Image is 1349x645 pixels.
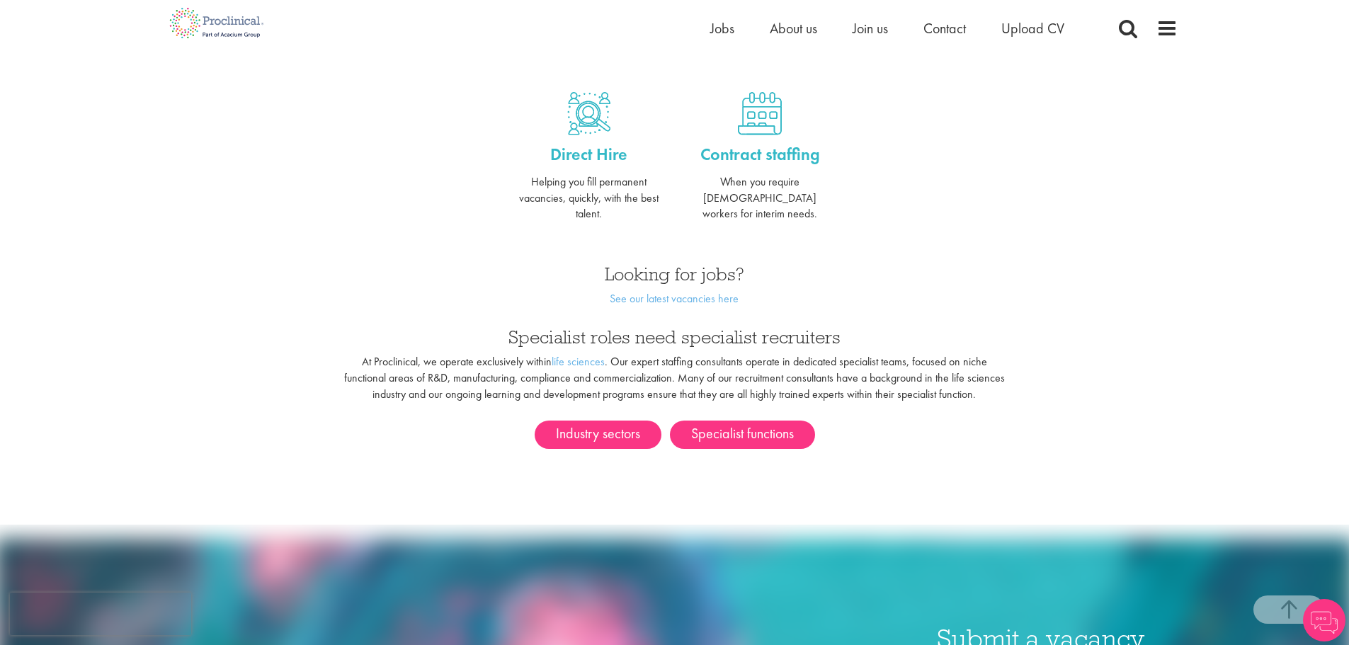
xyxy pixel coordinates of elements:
a: Contract staffing [685,92,835,135]
p: Helping you fill permanent vacancies, quickly, with the best talent. [514,174,664,223]
a: Contract staffing [685,142,835,166]
p: When you require [DEMOGRAPHIC_DATA] workers for interim needs. [685,174,835,223]
img: Chatbot [1303,599,1345,641]
img: Direct hire [567,92,610,135]
a: Direct hire [514,92,664,135]
iframe: reCAPTCHA [10,593,191,635]
a: Specialist functions [670,421,815,449]
p: At Proclinical, we operate exclusively within . Our expert staffing consultants operate in dedica... [343,354,1006,403]
a: Direct Hire [514,142,664,166]
a: Upload CV [1001,19,1064,38]
h3: Specialist roles need specialist recruiters [343,328,1006,346]
a: Contact [923,19,966,38]
h3: Looking for jobs? [514,265,835,283]
a: Jobs [710,19,734,38]
img: Contract staffing [738,92,782,135]
a: About us [770,19,817,38]
a: life sciences [552,354,605,369]
a: Industry sectors [535,421,661,449]
a: Join us [853,19,888,38]
a: See our latest vacancies here [610,291,739,306]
